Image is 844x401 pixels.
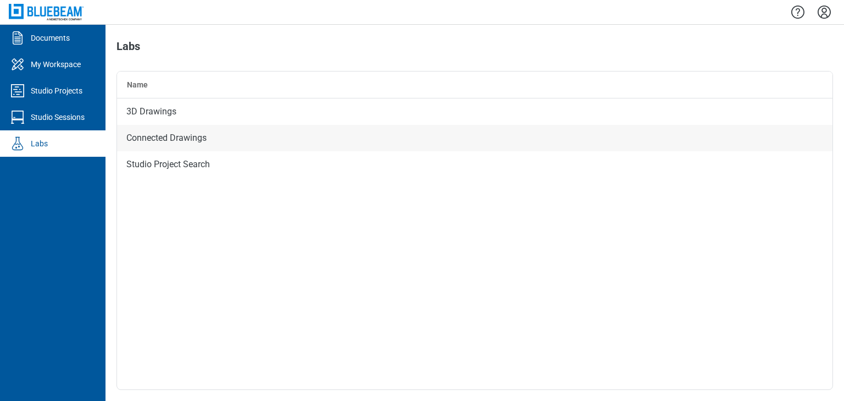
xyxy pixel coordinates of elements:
[31,32,70,43] div: Documents
[117,125,832,151] div: Connected Drawings
[127,80,148,89] span: Name
[9,29,26,47] svg: Documents
[31,85,82,96] div: Studio Projects
[9,135,26,152] svg: Labs
[31,59,81,70] div: My Workspace
[117,98,832,125] div: 3D Drawings
[9,4,84,20] img: Bluebeam, Inc.
[9,56,26,73] svg: My Workspace
[9,108,26,126] svg: Studio Sessions
[31,112,85,123] div: Studio Sessions
[116,40,140,58] h1: Labs
[9,82,26,100] svg: Studio Projects
[117,151,832,178] div: Studio Project Search
[815,3,833,21] button: Settings
[31,138,48,149] div: Labs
